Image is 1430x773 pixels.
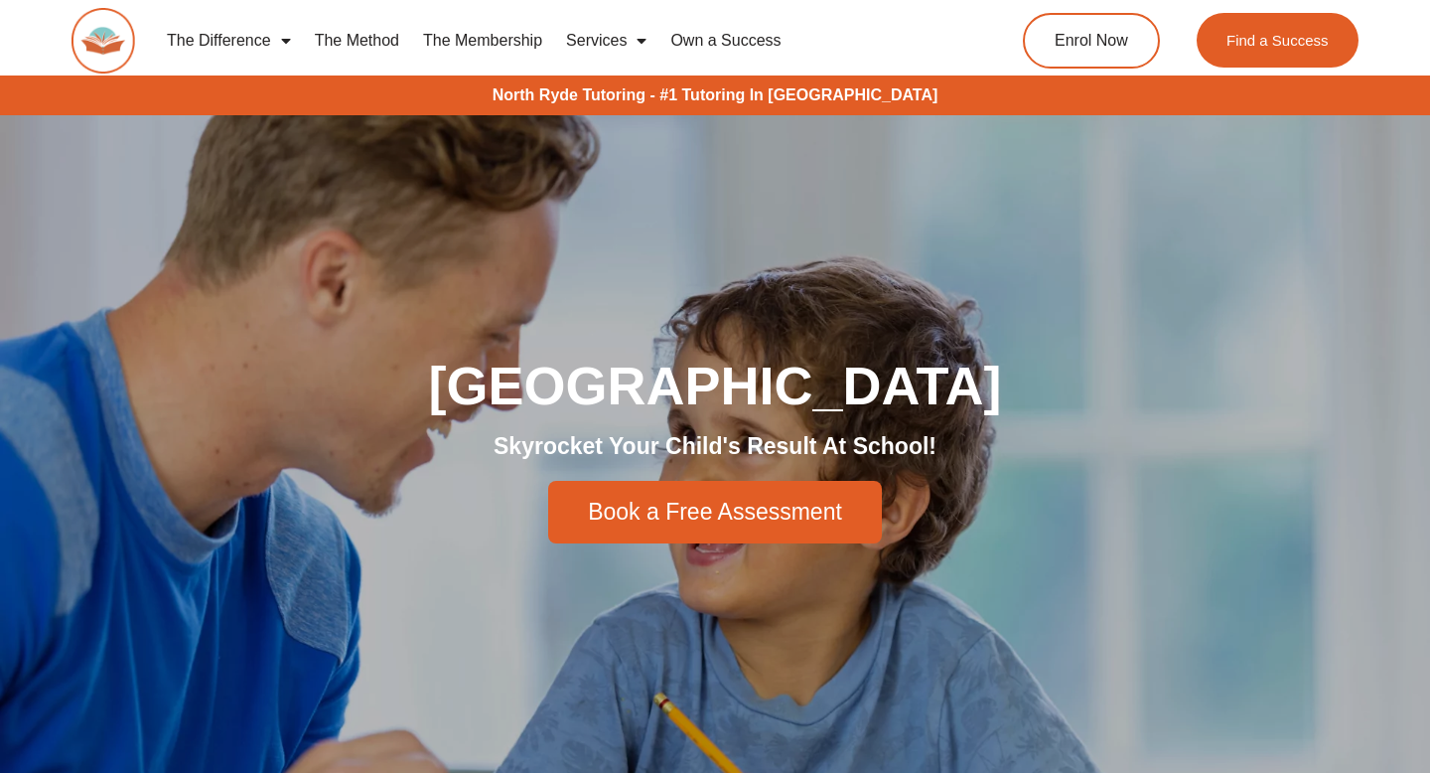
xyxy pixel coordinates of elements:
nav: Menu [155,18,949,64]
a: Own a Success [658,18,792,64]
a: The Difference [155,18,303,64]
span: Find a Success [1226,33,1329,48]
a: Services [554,18,658,64]
a: Enrol Now [1023,13,1160,69]
span: Enrol Now [1055,33,1128,49]
a: The Method [303,18,411,64]
h1: [GEOGRAPHIC_DATA] [159,359,1271,412]
span: Book a Free Assessment [588,501,842,524]
h2: Skyrocket Your Child's Result At School! [159,432,1271,462]
a: Find a Success [1197,13,1358,68]
a: Book a Free Assessment [548,481,882,543]
a: The Membership [411,18,554,64]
